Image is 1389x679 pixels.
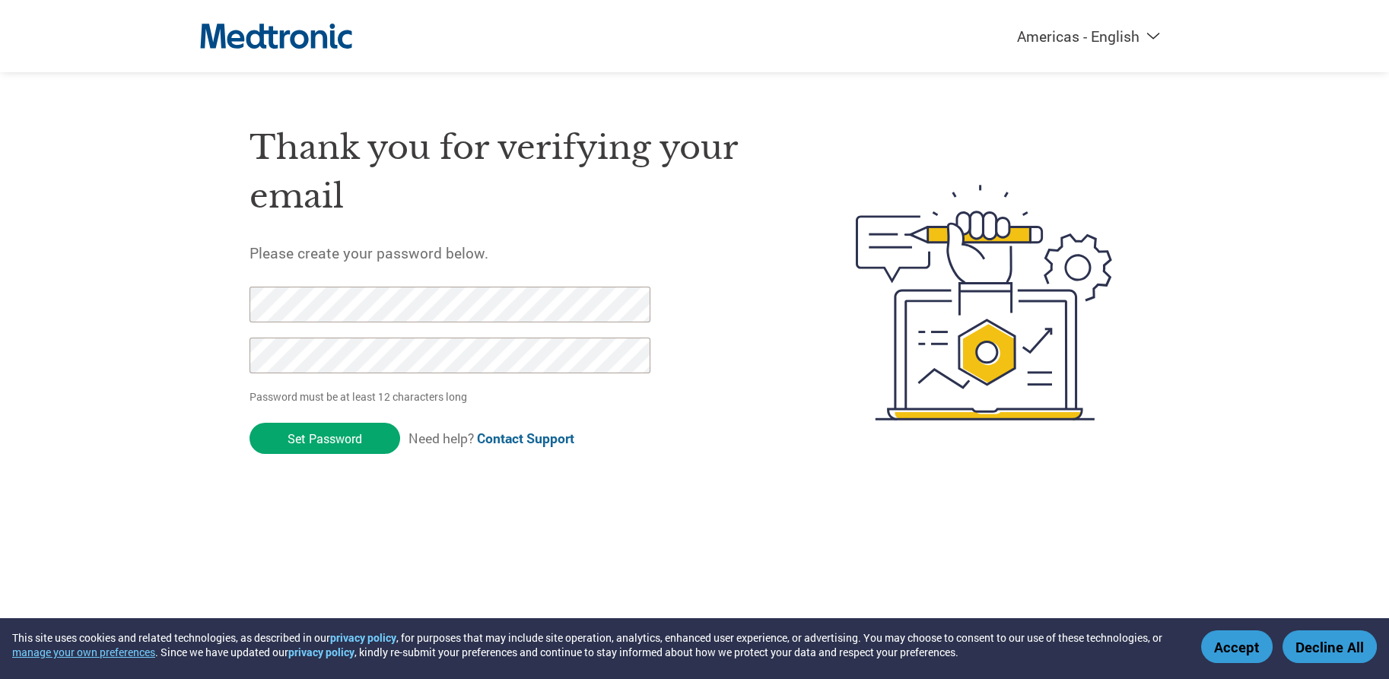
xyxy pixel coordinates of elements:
button: Accept [1201,630,1273,663]
img: Medtronic [200,15,352,57]
h5: Please create your password below. [250,243,783,262]
input: Set Password [250,423,400,454]
span: Need help? [408,430,574,447]
a: Contact Support [477,430,574,447]
p: Password must be at least 12 characters long [250,389,656,405]
h1: Thank you for verifying your email [250,123,783,221]
a: privacy policy [288,645,354,659]
div: This site uses cookies and related technologies, as described in our , for purposes that may incl... [12,630,1179,659]
button: manage your own preferences [12,645,155,659]
img: create-password [828,101,1140,504]
button: Decline All [1283,630,1377,663]
a: privacy policy [330,630,396,645]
